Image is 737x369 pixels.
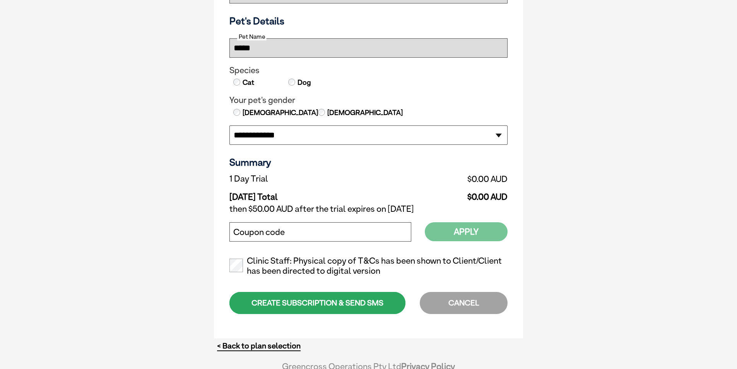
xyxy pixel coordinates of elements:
[229,172,381,186] td: 1 Day Trial
[229,202,508,216] td: then $50.00 AUD after the trial expires on [DATE]
[229,156,508,168] h3: Summary
[420,292,508,314] div: CANCEL
[381,172,508,186] td: $0.00 AUD
[229,292,405,314] div: CREATE SUBSCRIPTION & SEND SMS
[229,256,508,276] label: Clinic Staff: Physical copy of T&Cs has been shown to Client/Client has been directed to digital ...
[229,259,243,272] input: Clinic Staff: Physical copy of T&Cs has been shown to Client/Client has been directed to digital ...
[381,186,508,202] td: $0.00 AUD
[425,222,508,241] button: Apply
[229,186,381,202] td: [DATE] Total
[229,65,508,76] legend: Species
[229,95,508,105] legend: Your pet's gender
[226,15,511,27] h3: Pet's Details
[233,227,285,237] label: Coupon code
[217,341,301,351] a: < Back to plan selection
